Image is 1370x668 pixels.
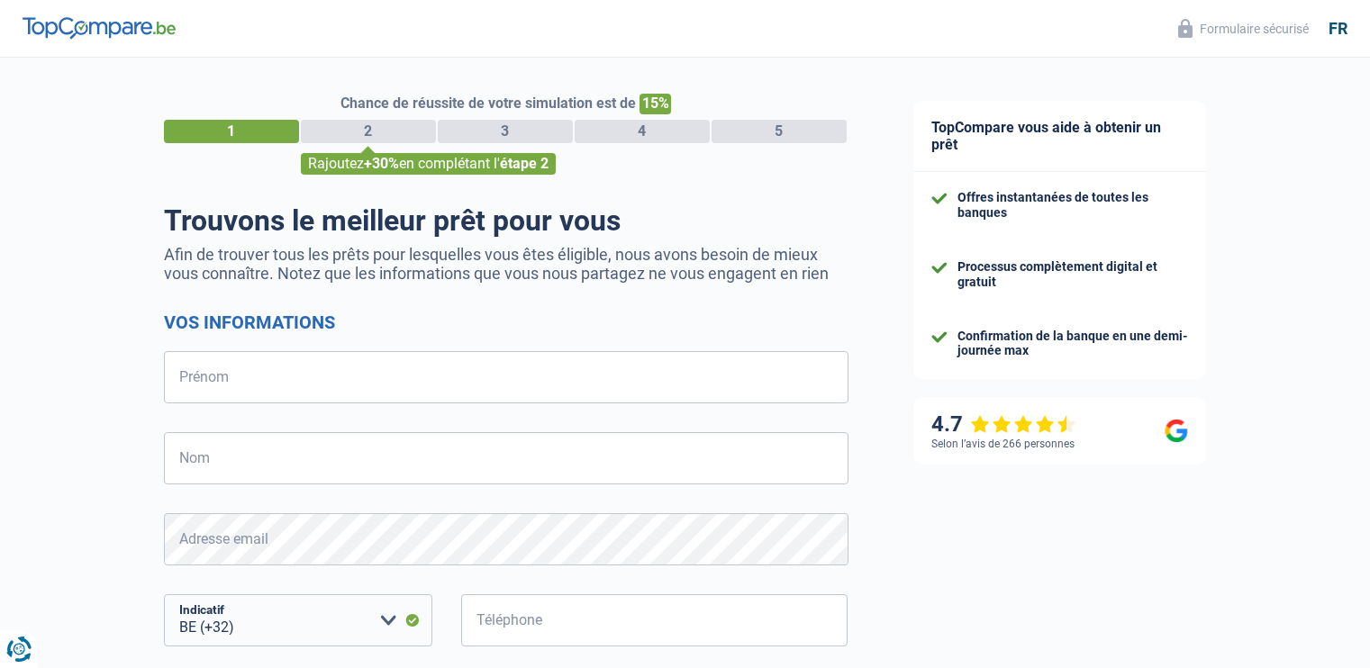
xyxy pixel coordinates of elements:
input: 401020304 [461,594,848,646]
p: Afin de trouver tous les prêts pour lesquelles vous êtes éligible, nous avons besoin de mieux vou... [164,245,848,283]
div: 4.7 [931,411,1076,438]
div: fr [1329,19,1347,39]
span: étape 2 [500,155,549,172]
div: Rajoutez en complétant l' [301,153,556,175]
div: 5 [712,120,847,143]
span: 15% [640,94,671,114]
h1: Trouvons le meilleur prêt pour vous [164,203,848,238]
div: 2 [301,120,436,143]
div: 3 [438,120,573,143]
div: Offres instantanées de toutes les banques [957,190,1188,221]
span: Chance de réussite de votre simulation est de [340,95,636,112]
div: Processus complètement digital et gratuit [957,259,1188,290]
div: 4 [575,120,710,143]
div: 1 [164,120,299,143]
h2: Vos informations [164,311,848,333]
div: Selon l’avis de 266 personnes [931,438,1075,450]
img: TopCompare Logo [23,17,176,39]
div: TopCompare vous aide à obtenir un prêt [913,101,1206,172]
span: +30% [364,155,399,172]
div: Confirmation de la banque en une demi-journée max [957,329,1188,359]
button: Formulaire sécurisé [1167,14,1320,43]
